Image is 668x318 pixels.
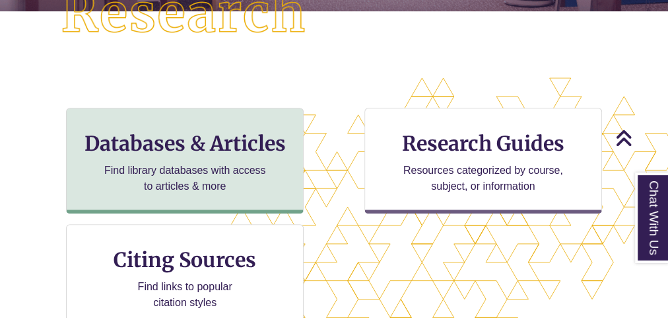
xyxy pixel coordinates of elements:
[376,131,591,156] h3: Research Guides
[77,131,292,156] h3: Databases & Articles
[66,108,304,214] a: Databases & Articles Find library databases with access to articles & more
[104,247,265,272] h3: Citing Sources
[364,108,602,214] a: Research Guides Resources categorized by course, subject, or information
[397,163,569,194] p: Resources categorized by course, subject, or information
[121,279,250,311] p: Find links to popular citation styles
[615,129,665,147] a: Back to Top
[99,163,271,194] p: Find library databases with access to articles & more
